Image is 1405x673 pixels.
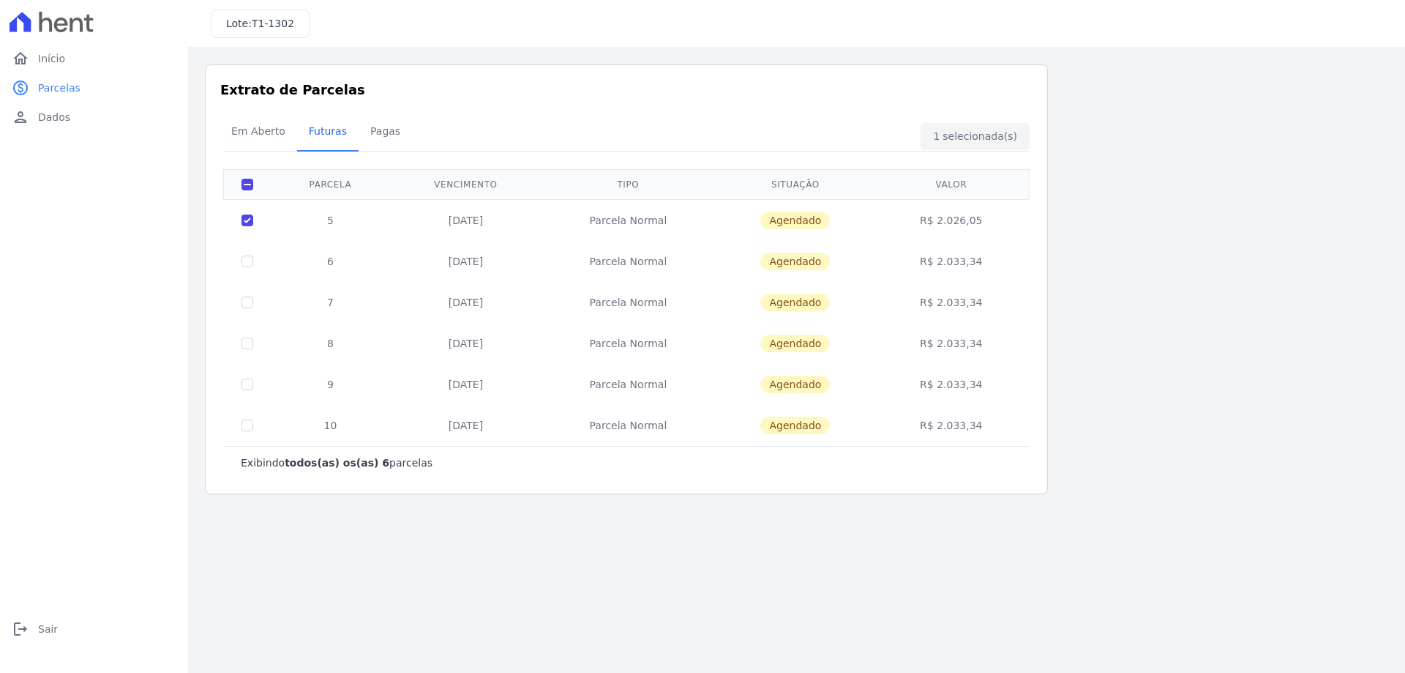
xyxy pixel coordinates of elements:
span: Agendado [760,335,830,352]
td: Parcela Normal [542,405,715,446]
a: Em Aberto [220,114,297,152]
td: 7 [271,282,390,323]
th: Situação [715,169,876,199]
td: 9 [271,364,390,405]
a: homeInício [6,44,181,73]
h3: Extrato de Parcelas [220,80,1033,100]
td: [DATE] [390,199,542,241]
td: 5 [271,199,390,241]
span: Agendado [760,212,830,229]
a: paidParcelas [6,73,181,103]
a: Futuras [297,114,359,152]
td: 10 [271,405,390,446]
p: Exibindo parcelas [241,456,432,470]
td: R$ 2.033,34 [876,405,1027,446]
td: [DATE] [390,405,542,446]
span: Agendado [760,417,830,434]
span: Em Aberto [222,116,294,146]
span: Agendado [760,376,830,393]
span: Dados [38,110,70,124]
td: [DATE] [390,282,542,323]
td: R$ 2.033,34 [876,241,1027,282]
a: logoutSair [6,614,181,644]
span: Futuras [300,116,356,146]
td: [DATE] [390,241,542,282]
td: Parcela Normal [542,241,715,282]
i: person [12,108,29,126]
td: [DATE] [390,364,542,405]
td: 8 [271,323,390,364]
b: todos(as) os(as) 6 [285,457,389,469]
i: paid [12,79,29,97]
span: Agendado [760,294,830,311]
th: Valor [876,169,1027,199]
h3: Lote: [226,16,294,31]
a: Pagas [359,114,412,152]
td: R$ 2.033,34 [876,282,1027,323]
span: Sair [38,622,58,636]
span: T1-1302 [252,18,294,29]
td: Parcela Normal [542,364,715,405]
th: Tipo [542,169,715,199]
td: 6 [271,241,390,282]
span: Parcelas [38,81,80,95]
td: Parcela Normal [542,282,715,323]
td: R$ 2.033,34 [876,323,1027,364]
i: logout [12,620,29,638]
a: personDados [6,103,181,132]
td: Parcela Normal [542,199,715,241]
span: Agendado [760,253,830,270]
span: Início [38,51,65,66]
td: [DATE] [390,323,542,364]
i: home [12,50,29,67]
span: Pagas [361,116,409,146]
td: R$ 2.026,05 [876,199,1027,241]
td: R$ 2.033,34 [876,364,1027,405]
td: Parcela Normal [542,323,715,364]
th: Parcela [271,169,390,199]
th: Vencimento [390,169,542,199]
